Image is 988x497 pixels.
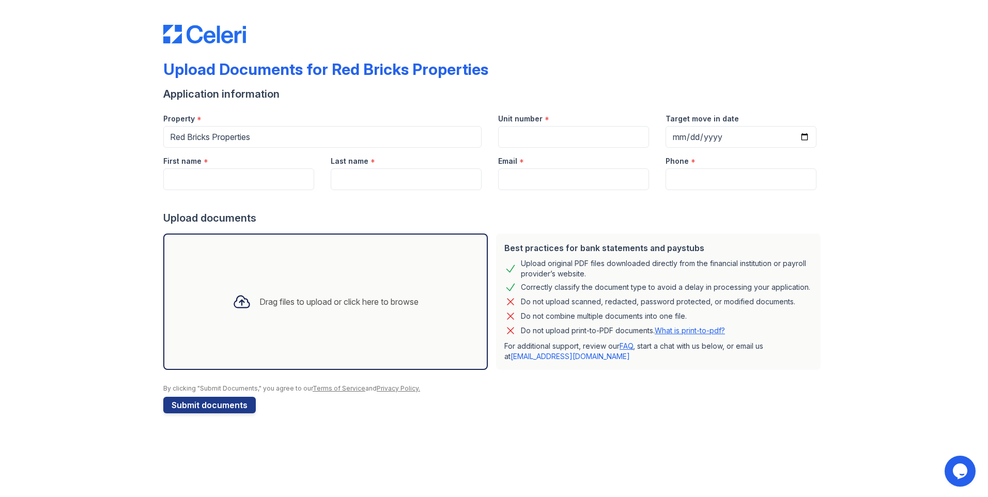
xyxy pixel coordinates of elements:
[511,352,630,361] a: [EMAIL_ADDRESS][DOMAIN_NAME]
[313,384,365,392] a: Terms of Service
[498,156,517,166] label: Email
[620,341,633,350] a: FAQ
[163,25,246,43] img: CE_Logo_Blue-a8612792a0a2168367f1c8372b55b34899dd931a85d93a1a3d3e32e68fde9ad4.png
[655,326,725,335] a: What is print-to-pdf?
[521,296,795,308] div: Do not upload scanned, redacted, password protected, or modified documents.
[504,341,812,362] p: For additional support, review our , start a chat with us below, or email us at
[521,325,725,336] p: Do not upload print-to-PDF documents.
[259,296,419,308] div: Drag files to upload or click here to browse
[163,211,825,225] div: Upload documents
[163,156,202,166] label: First name
[163,87,825,101] div: Application information
[666,114,739,124] label: Target move in date
[331,156,368,166] label: Last name
[504,242,812,254] div: Best practices for bank statements and paystubs
[163,384,825,393] div: By clicking "Submit Documents," you agree to our and
[521,281,810,293] div: Correctly classify the document type to avoid a delay in processing your application.
[163,60,488,79] div: Upload Documents for Red Bricks Properties
[498,114,543,124] label: Unit number
[521,258,812,279] div: Upload original PDF files downloaded directly from the financial institution or payroll provider’...
[945,456,978,487] iframe: chat widget
[377,384,420,392] a: Privacy Policy.
[163,397,256,413] button: Submit documents
[666,156,689,166] label: Phone
[163,114,195,124] label: Property
[521,310,687,322] div: Do not combine multiple documents into one file.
